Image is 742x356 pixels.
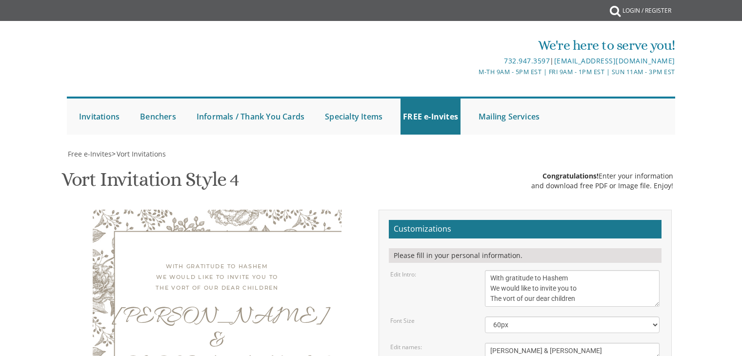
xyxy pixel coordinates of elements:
[485,270,660,307] textarea: With gratitude to Hashem We would like to invite you to The vort of our dear children
[270,67,675,77] div: M-Th 9am - 5pm EST | Fri 9am - 1pm EST | Sun 11am - 3pm EST
[270,36,675,55] div: We're here to serve you!
[504,56,550,65] a: 732.947.3597
[390,343,422,351] label: Edit names:
[322,99,385,135] a: Specialty Items
[194,99,307,135] a: Informals / Thank You Cards
[68,149,112,158] span: Free e-Invites
[390,316,415,325] label: Font Size
[116,149,166,158] a: Vort Invitations
[117,149,166,158] span: Vort Invitations
[389,220,662,238] h2: Customizations
[389,248,662,263] div: Please fill in your personal information.
[112,149,166,158] span: >
[138,99,179,135] a: Benchers
[77,99,122,135] a: Invitations
[112,261,322,293] div: With gratitude to Hashem We would like to invite you to The vort of our dear children
[67,149,112,158] a: Free e-Invites
[531,171,673,181] div: Enter your information
[542,171,599,180] span: Congratulations!
[270,55,675,67] div: |
[61,169,239,198] h1: Vort Invitation Style 4
[531,181,673,191] div: and download free PDF or Image file. Enjoy!
[390,270,416,278] label: Edit Intro:
[476,99,542,135] a: Mailing Services
[554,56,675,65] a: [EMAIL_ADDRESS][DOMAIN_NAME]
[401,99,461,135] a: FREE e-Invites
